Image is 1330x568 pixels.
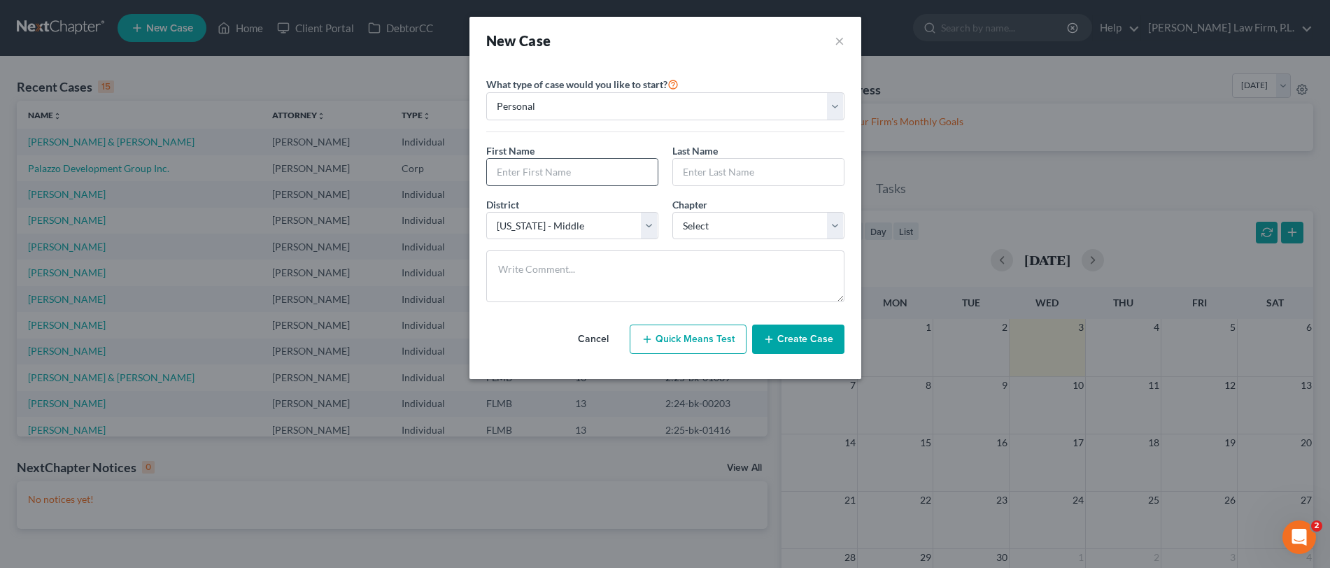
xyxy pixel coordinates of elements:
[487,159,658,185] input: Enter First Name
[1311,520,1322,532] span: 2
[752,325,844,354] button: Create Case
[630,325,747,354] button: Quick Means Test
[486,199,519,211] span: District
[486,32,551,49] strong: New Case
[486,145,535,157] span: First Name
[672,199,707,211] span: Chapter
[835,31,844,50] button: ×
[1282,520,1316,554] iframe: Intercom live chat
[673,159,844,185] input: Enter Last Name
[672,145,718,157] span: Last Name
[486,76,679,92] label: What type of case would you like to start?
[563,325,624,353] button: Cancel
